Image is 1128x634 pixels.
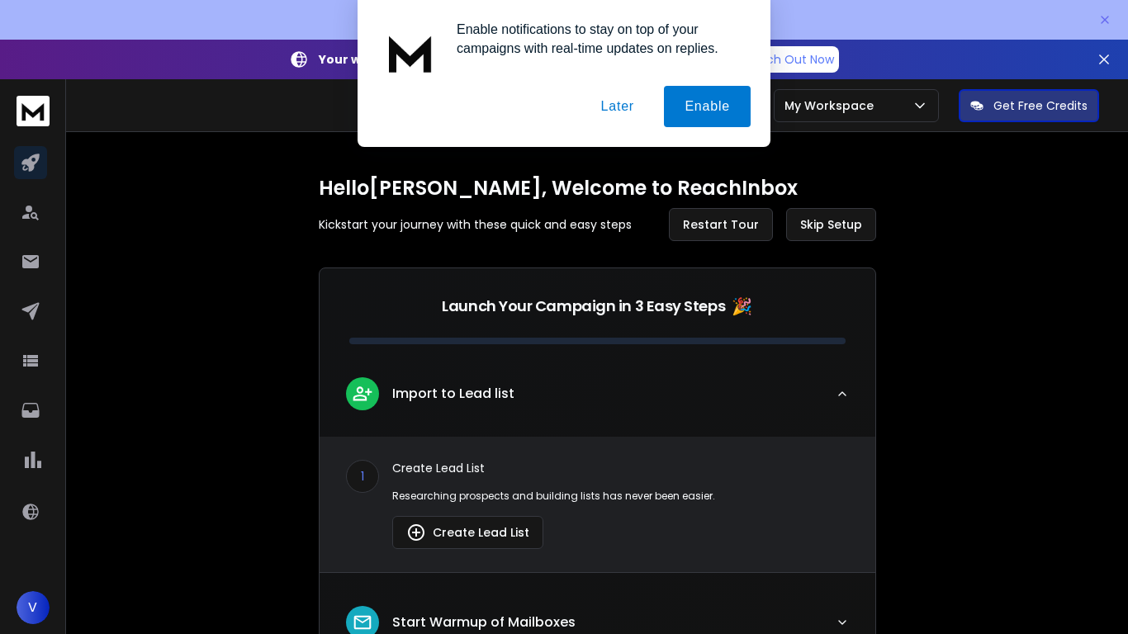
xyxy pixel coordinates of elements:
[392,384,514,404] p: Import to Lead list
[319,175,876,201] h1: Hello [PERSON_NAME] , Welcome to ReachInbox
[732,295,752,318] span: 🎉
[800,216,862,233] span: Skip Setup
[442,295,725,318] p: Launch Your Campaign in 3 Easy Steps
[664,86,751,127] button: Enable
[320,364,875,437] button: leadImport to Lead list
[669,208,773,241] button: Restart Tour
[392,460,849,476] p: Create Lead List
[319,216,632,233] p: Kickstart your journey with these quick and easy steps
[352,612,373,633] img: lead
[443,20,751,58] div: Enable notifications to stay on top of your campaigns with real-time updates on replies.
[17,591,50,624] button: V
[352,383,373,404] img: lead
[377,20,443,86] img: notification icon
[392,490,849,503] p: Researching prospects and building lists has never been easier.
[346,460,379,493] div: 1
[580,86,654,127] button: Later
[406,523,426,542] img: lead
[392,516,543,549] button: Create Lead List
[320,437,875,572] div: leadImport to Lead list
[392,613,576,632] p: Start Warmup of Mailboxes
[786,208,876,241] button: Skip Setup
